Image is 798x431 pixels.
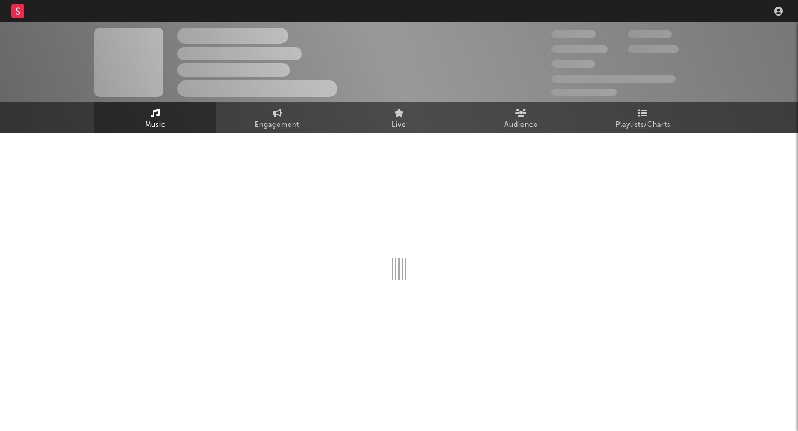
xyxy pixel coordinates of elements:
span: 50,000,000 [551,45,608,53]
span: Live [392,119,406,132]
span: Engagement [255,119,299,132]
span: 300,000 [551,30,596,38]
span: Jump Score: 85.0 [551,89,617,96]
span: 100,000 [628,30,672,38]
a: Engagement [216,102,338,133]
span: 1,000,000 [628,45,679,53]
a: Live [338,102,460,133]
a: Music [94,102,216,133]
span: 100,000 [551,60,595,68]
a: Playlists/Charts [582,102,704,133]
span: Playlists/Charts [616,119,671,132]
a: Audience [460,102,582,133]
span: 50,000,000 Monthly Listeners [551,75,676,83]
span: Music [145,119,166,132]
span: Audience [504,119,538,132]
